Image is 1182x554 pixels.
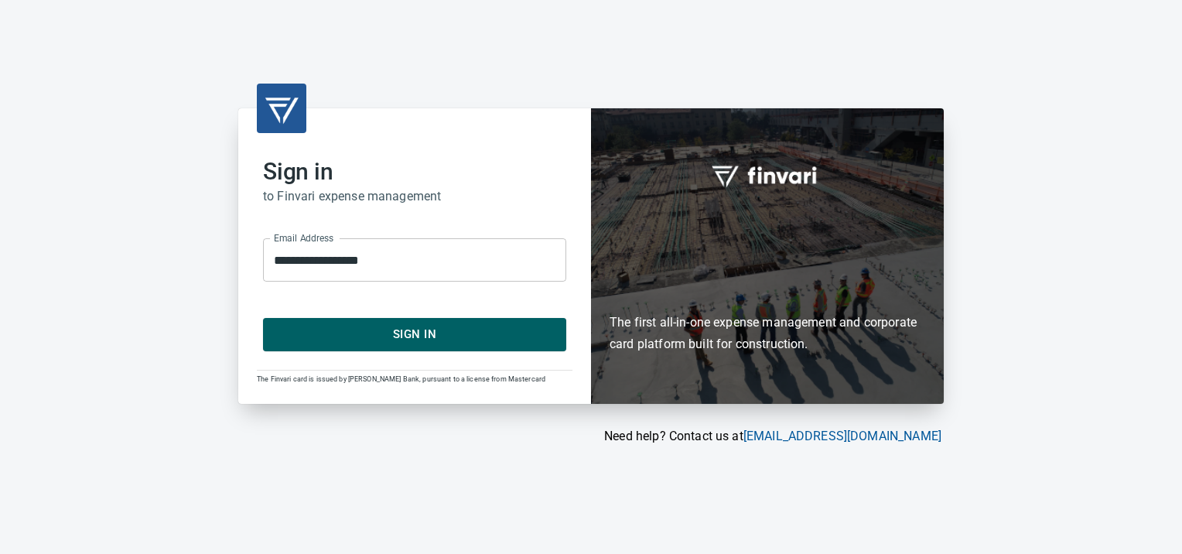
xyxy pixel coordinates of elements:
div: Finvari [591,108,944,403]
a: [EMAIL_ADDRESS][DOMAIN_NAME] [743,429,941,443]
img: fullword_logo_white.png [709,157,825,193]
h6: The first all-in-one expense management and corporate card platform built for construction. [610,222,925,355]
h2: Sign in [263,158,566,186]
button: Sign In [263,318,566,351]
img: transparent_logo.png [263,90,300,127]
h6: to Finvari expense management [263,186,566,207]
p: Need help? Contact us at [238,427,941,446]
span: Sign In [280,324,549,344]
span: The Finvari card is issued by [PERSON_NAME] Bank, pursuant to a license from Mastercard [257,375,545,383]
